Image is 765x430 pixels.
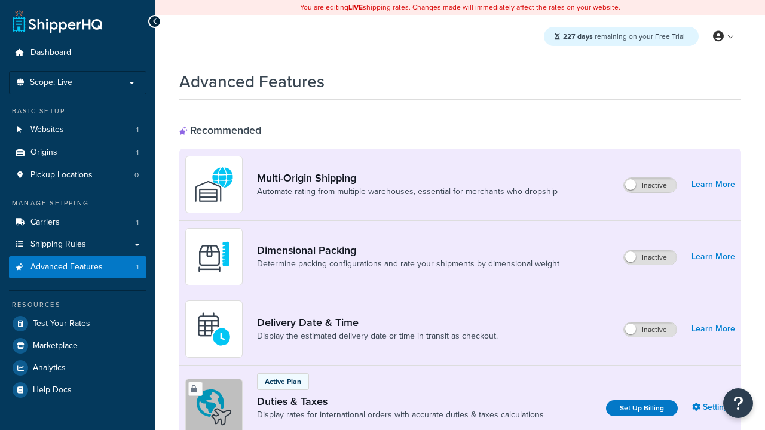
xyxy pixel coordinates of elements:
[136,217,139,228] span: 1
[30,239,86,250] span: Shipping Rules
[257,409,544,421] a: Display rates for international orders with accurate duties & taxes calculations
[624,322,677,337] label: Inactive
[257,186,558,198] a: Automate rating from multiple warehouses, essential for merchants who dropship
[9,256,146,278] a: Advanced Features1
[9,198,146,208] div: Manage Shipping
[9,211,146,234] a: Carriers1
[30,78,72,88] span: Scope: Live
[193,236,235,278] img: DTVBYsAAAAAASUVORK5CYII=
[257,244,559,257] a: Dimensional Packing
[136,262,139,272] span: 1
[257,395,544,408] a: Duties & Taxes
[136,148,139,158] span: 1
[624,178,677,192] label: Inactive
[9,164,146,186] a: Pickup Locations0
[563,31,685,42] span: remaining on your Free Trial
[9,42,146,64] a: Dashboard
[691,248,735,265] a: Learn More
[257,258,559,270] a: Determine packing configurations and rate your shipments by dimensional weight
[33,319,90,329] span: Test Your Rates
[9,164,146,186] li: Pickup Locations
[193,164,235,205] img: WatD5o0RtDAAAAAElFTkSuQmCC
[30,170,93,180] span: Pickup Locations
[9,357,146,379] a: Analytics
[691,176,735,193] a: Learn More
[723,388,753,418] button: Open Resource Center
[134,170,139,180] span: 0
[257,316,498,329] a: Delivery Date & Time
[9,234,146,256] a: Shipping Rules
[9,142,146,164] li: Origins
[179,124,261,137] div: Recommended
[30,262,103,272] span: Advanced Features
[193,308,235,350] img: gfkeb5ejjkALwAAAABJRU5ErkJggg==
[9,313,146,334] a: Test Your Rates
[9,211,146,234] li: Carriers
[30,217,60,228] span: Carriers
[9,300,146,310] div: Resources
[265,376,301,387] p: Active Plan
[33,385,72,395] span: Help Docs
[348,2,363,13] b: LIVE
[9,256,146,278] li: Advanced Features
[136,125,139,135] span: 1
[257,171,558,185] a: Multi-Origin Shipping
[9,142,146,164] a: Origins1
[30,125,64,135] span: Websites
[9,119,146,141] a: Websites1
[9,119,146,141] li: Websites
[9,106,146,116] div: Basic Setup
[179,70,325,93] h1: Advanced Features
[624,250,677,265] label: Inactive
[33,341,78,351] span: Marketplace
[33,363,66,373] span: Analytics
[30,48,71,58] span: Dashboard
[563,31,593,42] strong: 227 days
[9,379,146,401] a: Help Docs
[257,330,498,342] a: Display the estimated delivery date or time in transit as checkout.
[30,148,57,158] span: Origins
[9,335,146,357] a: Marketplace
[692,399,735,416] a: Settings
[691,321,735,337] a: Learn More
[606,400,678,416] a: Set Up Billing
